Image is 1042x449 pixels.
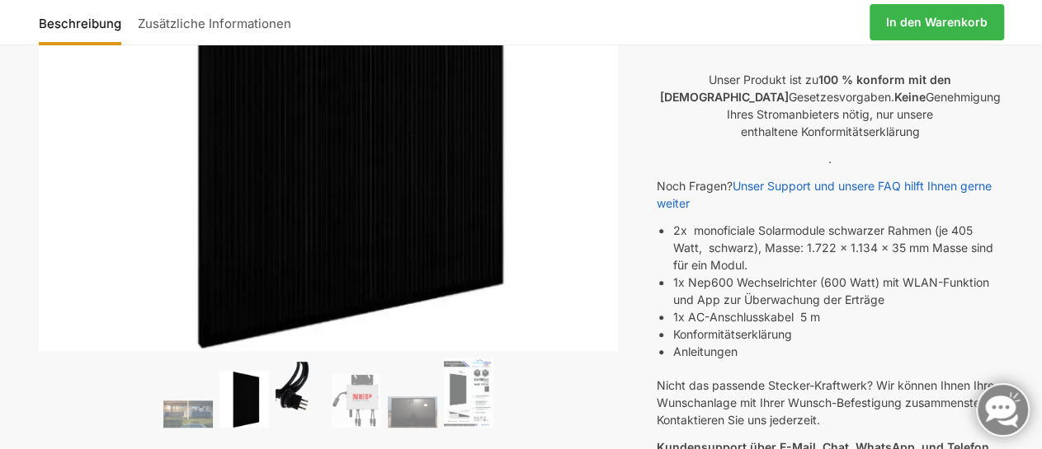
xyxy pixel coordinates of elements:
[672,222,1003,274] li: 2x monoficiale Solarmodule schwarzer Rahmen (je 405 Watt, schwarz), Masse: 1.722 x 1.134 x 35 mm ...
[656,71,1003,140] p: Unser Produkt ist zu Gesetzesvorgaben. Genehmigung Ihres Stromanbieters nötig, nur unsere enthalt...
[656,179,991,210] a: Unser Support und unsere FAQ hilft Ihnen gerne weiter
[893,90,925,104] strong: Keine
[656,150,1003,167] p: .
[672,308,1003,325] li: 1x AC-Anschlusskabel 5 m
[659,72,951,104] strong: 100 % konform mit den [DEMOGRAPHIC_DATA]
[39,2,130,42] a: Beschreibung
[870,4,1004,40] a: In den Warenkorb
[656,177,1003,212] p: Noch Fragen?
[219,371,269,428] img: TommaTech Vorderseite
[388,396,437,428] img: Balkonkraftwerk 600/810 Watt Fullblack – Bild 5
[672,343,1003,360] li: Anleitungen
[130,2,299,42] a: Zusätzliche Informationen
[656,377,1003,428] p: Nicht das passende Stecker-Kraftwerk? Wir können Ihnen Ihre Wunschanlage mit Ihrer Wunsch-Befesti...
[276,362,325,428] img: Anschlusskabel-3meter_schweizer-stecker
[163,400,213,428] img: 2 Balkonkraftwerke
[332,373,381,428] img: NEP 800 Drosselbar auf 600 Watt
[672,325,1003,343] li: Konformitätserklärung
[444,358,493,428] img: Balkonkraftwerk 600/810 Watt Fullblack – Bild 6
[672,274,1003,308] li: 1x Nep600 Wechselrichter (600 Watt) mit WLAN-Funktion und App zur Überwachung der Erträge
